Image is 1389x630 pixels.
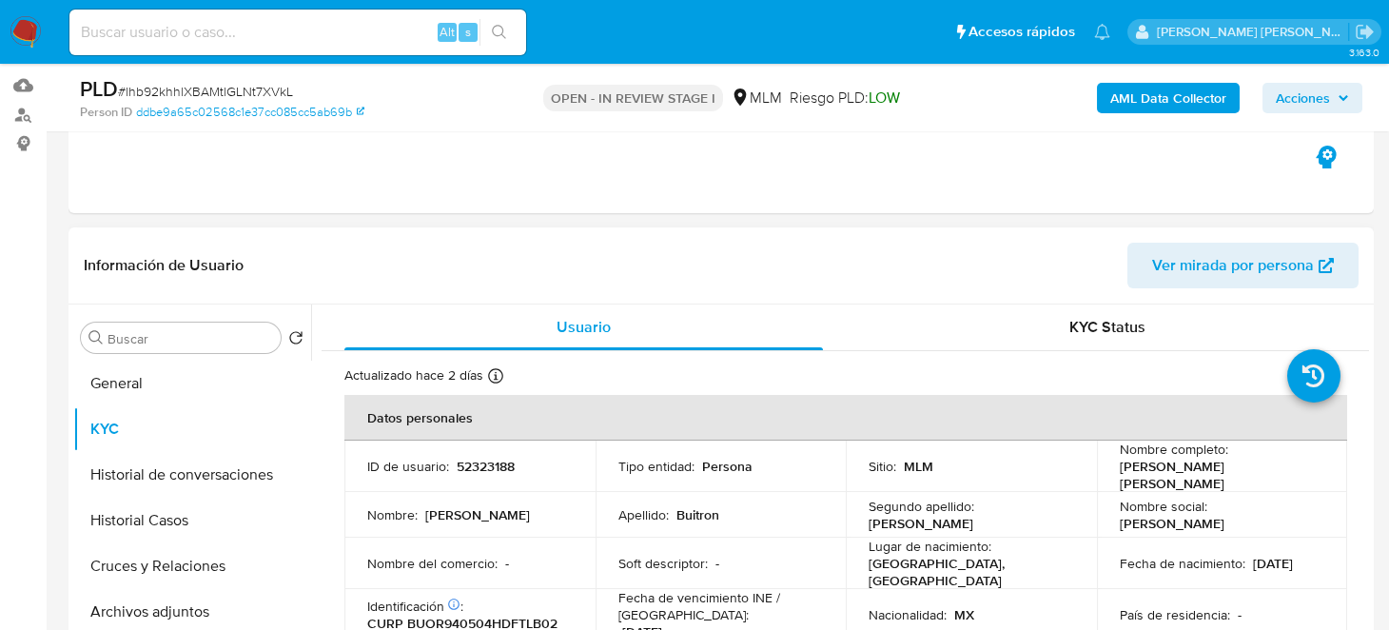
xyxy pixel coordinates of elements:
input: Buscar usuario o caso... [69,20,526,45]
button: Historial de conversaciones [73,452,311,498]
p: MLM [904,458,933,475]
p: - [715,555,719,572]
p: [PERSON_NAME] [1120,515,1224,532]
p: ID de usuario : [367,458,449,475]
span: KYC Status [1069,316,1145,338]
th: Datos personales [344,395,1347,441]
p: [PERSON_NAME] [425,506,530,523]
button: KYC [73,406,311,452]
span: Acciones [1276,83,1330,113]
span: # lhb92khhlXBAMtlGLNt7XVkL [118,82,293,101]
p: [DATE] [1253,555,1293,572]
p: Tipo entidad : [618,458,694,475]
input: Buscar [108,330,273,347]
p: Fecha de vencimiento INE / [GEOGRAPHIC_DATA] : [618,589,824,623]
a: Salir [1355,22,1375,42]
b: PLD [80,73,118,104]
span: Riesgo PLD: [790,88,900,108]
p: Nombre social : [1120,498,1207,515]
p: [PERSON_NAME] [869,515,973,532]
p: MX [954,606,974,623]
p: [GEOGRAPHIC_DATA], [GEOGRAPHIC_DATA] [869,555,1066,589]
span: 3.163.0 [1349,45,1379,60]
button: Ver mirada por persona [1127,243,1359,288]
p: Apellido : [618,506,669,523]
button: AML Data Collector [1097,83,1240,113]
p: Nombre : [367,506,418,523]
button: General [73,361,311,406]
b: AML Data Collector [1110,83,1226,113]
span: Ver mirada por persona [1152,243,1314,288]
p: Nacionalidad : [869,606,947,623]
button: search-icon [479,19,518,46]
span: Usuario [557,316,611,338]
p: - [505,555,509,572]
span: s [465,23,471,41]
b: Person ID [80,104,132,121]
button: Historial Casos [73,498,311,543]
p: OPEN - IN REVIEW STAGE I [543,85,723,111]
h1: Información de Usuario [84,256,244,275]
span: Alt [440,23,455,41]
p: Nombre del comercio : [367,555,498,572]
button: Acciones [1262,83,1362,113]
p: Segundo apellido : [869,498,974,515]
p: País de residencia : [1120,606,1230,623]
p: brenda.morenoreyes@mercadolibre.com.mx [1157,23,1349,41]
a: Notificaciones [1094,24,1110,40]
button: Buscar [88,330,104,345]
span: LOW [869,87,900,108]
p: 52323188 [457,458,515,475]
button: Cruces y Relaciones [73,543,311,589]
span: Accesos rápidos [968,22,1075,42]
p: Actualizado hace 2 días [344,366,483,384]
p: Lugar de nacimiento : [869,538,991,555]
p: Identificación : [367,598,463,615]
button: Volver al orden por defecto [288,330,303,351]
p: Buitron [676,506,719,523]
p: Persona [702,458,753,475]
p: Fecha de nacimiento : [1120,555,1245,572]
div: MLM [731,88,782,108]
a: ddbe9a65c02568c1e37cc085cc5ab69b [136,104,364,121]
p: [PERSON_NAME] [PERSON_NAME] [1120,458,1318,492]
p: - [1238,606,1242,623]
p: Sitio : [869,458,896,475]
p: Nombre completo : [1120,441,1228,458]
p: Soft descriptor : [618,555,708,572]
